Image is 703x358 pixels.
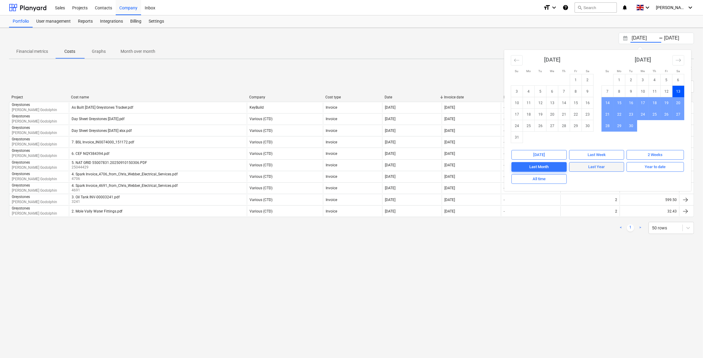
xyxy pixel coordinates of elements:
[629,69,633,73] small: Tu
[12,195,57,199] div: Greystones
[511,174,567,184] button: All time
[550,4,558,11] i: keyboard_arrow_down
[630,34,661,43] input: Start Date
[665,69,668,73] small: Fr
[326,117,337,121] div: Invoice
[569,162,624,172] button: Last Year
[250,198,272,202] div: Various (CTD)
[444,174,455,179] div: [DATE]
[72,184,178,188] div: 4. Spark Invoice_4691_from_Chris_Webber_Electrical_Services.pdf
[547,86,558,97] td: Choose Wednesday, August 6, 2025 as your check-in date. It's available.
[12,126,57,130] div: Greystones
[558,120,570,132] td: Choose Thursday, August 28, 2025 as your check-in date. It's available.
[637,74,649,86] td: Choose Wednesday, September 3, 2025 as your check-in date. It's available.
[582,109,594,120] td: Choose Saturday, August 23, 2025 as your check-in date. It's available.
[33,15,74,27] a: User management
[627,224,634,232] a: Page 1 is your current page
[250,209,272,213] div: Various (CTD)
[12,130,57,136] p: [PERSON_NAME] Godolphin
[637,97,649,109] td: Choose Wednesday, September 17, 2025 as your check-in date. It's available.
[9,15,33,27] a: Portfolio
[511,86,523,97] td: Choose Sunday, August 3, 2025 as your check-in date. It's available.
[72,161,147,165] div: 5. NAT GRID 55007831.20250910150306.PDF
[63,48,77,55] p: Costs
[385,198,395,202] div: [DATE]
[582,74,594,86] td: Choose Saturday, August 2, 2025 as your check-in date. It's available.
[535,97,547,109] td: Choose Tuesday, August 12, 2025 as your check-in date. It's available.
[326,152,337,156] div: Invoice
[511,97,523,109] td: Choose Sunday, August 10, 2025 as your check-in date. It's available.
[326,198,337,202] div: Invoice
[558,109,570,120] td: Choose Thursday, August 21, 2025 as your check-in date. It's available.
[535,86,547,97] td: Choose Tuesday, August 5, 2025 as your check-in date. It's available.
[614,86,625,97] td: Choose Monday, September 8, 2025 as your check-in date. It's available.
[444,186,455,190] div: [DATE]
[12,183,57,187] div: Greystones
[645,164,666,171] div: Year to date
[444,140,455,144] div: [DATE]
[523,120,535,132] td: Choose Monday, August 25, 2025 as your check-in date. It's available.
[385,117,395,121] div: [DATE]
[250,186,272,190] div: Various (CTD)
[562,69,566,73] small: Th
[385,95,439,99] div: Date
[582,120,594,132] td: Choose Saturday, August 30, 2025 as your check-in date. It's available.
[326,186,337,190] div: Invoice
[72,195,120,199] div: 3. Oil Tank INV-00003241.pdf
[672,86,684,97] td: Selected. Saturday, September 13, 2025
[72,129,132,133] div: Day Sheet Greystones [DATE] xlsx.pdf
[74,15,96,27] a: Reports
[12,177,57,182] p: [PERSON_NAME] Godolphin
[635,56,651,63] strong: [DATE]
[627,150,684,160] button: 2 Weeks
[649,74,661,86] td: Choose Thursday, September 4, 2025 as your check-in date. It's available.
[620,35,630,42] button: Interact with the calendar and add the check-in date for your trip.
[582,86,594,97] td: Choose Saturday, August 9, 2025 as your check-in date. It's available.
[570,86,582,97] td: Choose Friday, August 8, 2025 as your check-in date. It's available.
[326,163,337,167] div: Invoice
[625,74,637,86] td: Choose Tuesday, September 2, 2025 as your check-in date. It's available.
[558,97,570,109] td: Choose Thursday, August 14, 2025 as your check-in date. It's available.
[663,34,694,43] input: End Date
[582,97,594,109] td: Choose Saturday, August 16, 2025 as your check-in date. It's available.
[539,69,542,73] small: Tu
[504,50,691,191] div: Calendar
[672,74,684,86] td: Choose Saturday, September 6, 2025 as your check-in date. It's available.
[121,48,155,55] p: Month over month
[385,163,395,167] div: [DATE]
[12,107,57,113] p: [PERSON_NAME] Godolphin
[649,86,661,97] td: Choose Thursday, September 11, 2025 as your check-in date. It's available.
[637,86,649,97] td: Choose Wednesday, September 10, 2025 as your check-in date. It's available.
[511,162,567,172] button: Last Month
[385,209,395,213] div: [DATE]
[326,129,337,133] div: Invoice
[602,109,614,120] td: Choose Sunday, September 21, 2025 as your check-in date. It's available.
[530,164,549,171] div: Last Month
[615,198,617,202] div: 2
[649,97,661,109] td: Choose Thursday, September 18, 2025 as your check-in date. It's available.
[637,224,644,232] a: Next page
[385,129,395,133] div: [DATE]
[577,5,582,10] span: search
[614,74,625,86] td: Choose Monday, September 1, 2025 as your check-in date. It's available.
[676,69,680,73] small: Sa
[145,15,168,27] a: Settings
[602,120,614,132] td: Choose Sunday, September 28, 2025 as your check-in date. It's available.
[672,55,684,66] button: Move forward to switch to the next month.
[385,105,395,110] div: [DATE]
[12,153,57,158] p: [PERSON_NAME] Godolphin
[96,15,127,27] div: Integrations
[625,120,637,132] td: Choose Tuesday, September 30, 2025 as your check-in date. It's available.
[656,5,686,10] span: [PERSON_NAME] Godolphin
[12,172,57,176] div: Greystones
[661,86,672,97] td: Choose Friday, September 12, 2025 as your check-in date. It's available.
[653,69,656,73] small: Th
[511,132,523,143] td: Choose Sunday, August 31, 2025 as your check-in date. It's available.
[511,150,567,160] button: [DATE]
